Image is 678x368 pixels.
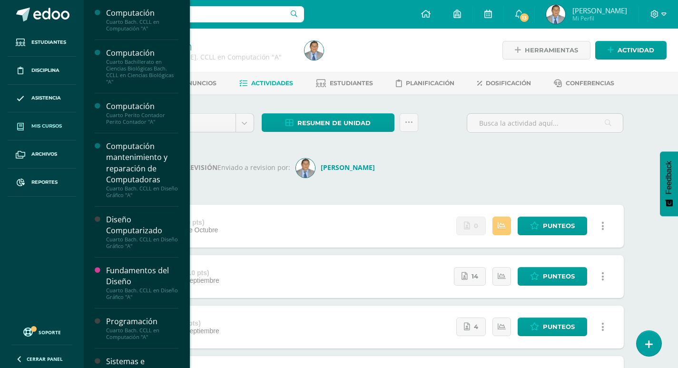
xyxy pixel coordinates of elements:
[8,140,76,169] a: Archivos
[106,101,178,112] div: Computación
[106,236,178,249] div: Cuarto Bach. CCLL en Diseño Gráfico "A"
[8,29,76,57] a: Estudiantes
[139,114,254,132] a: Unidad 4
[106,287,178,300] div: Cuarto Bach. CCLL en Diseño Gráfico "A"
[321,163,375,172] strong: [PERSON_NAME]
[106,141,178,198] a: Computación mantenimiento y reparación de ComputadorasCuarto Bach. CCLL en Diseño Gráfico "A"
[456,217,486,235] a: No se han realizado entregas
[176,226,218,234] span: 09 de Octubre
[106,141,178,185] div: Computación mantenimiento y reparación de Computadoras
[106,8,178,32] a: ComputaciónCuarto Bach. CCLL en Computación "A"
[31,150,57,158] span: Archivos
[518,217,587,235] a: Punteos
[8,85,76,113] a: Asistencia
[106,19,178,32] div: Cuarto Bach. CCLL en Computación "A"
[251,80,293,87] span: Actividades
[502,41,590,60] a: Herramientas
[39,329,61,336] span: Soporte
[660,151,678,216] button: Feedback - Mostrar encuesta
[170,76,216,91] a: Anuncios
[8,112,76,140] a: Mis cursos
[183,80,216,87] span: Anuncios
[11,325,72,338] a: Soporte
[665,161,673,194] span: Feedback
[572,6,627,15] span: [PERSON_NAME]
[106,214,178,236] div: Diseño Computarizado
[296,163,379,172] a: [PERSON_NAME]
[518,267,587,286] a: Punteos
[518,318,587,336] a: Punteos
[543,318,575,336] span: Punteos
[120,39,293,52] h1: Computación
[27,356,63,362] span: Cerrar panel
[396,76,454,91] a: Planificación
[106,265,178,300] a: Fundamentos del DiseñoCuarto Bach. CCLL en Diseño Gráfico "A"
[180,269,209,277] strong: (15.0 pts)
[8,57,76,85] a: Disciplina
[167,327,219,335] span: 12 de Septiembre
[454,267,486,286] a: 14
[477,76,531,91] a: Dosificación
[456,318,486,336] a: 4
[474,318,478,336] span: 4
[106,8,178,19] div: Computación
[31,67,59,74] span: Disciplina
[543,268,575,285] span: Punteos
[106,265,178,287] div: Fundamentos del Diseño
[217,163,290,172] span: Enviado a revision por:
[566,80,614,87] span: Conferencias
[296,159,315,178] img: f8b818247baafcbbe94e73fa2cc48fcf.png
[106,112,178,125] div: Cuarto Perito Contador Perito Contador "A"
[467,114,623,132] input: Busca la actividad aquí...
[106,327,178,340] div: Cuarto Bach. CCLL en Computación "A"
[297,114,371,132] span: Resumen de unidad
[305,41,324,60] img: 219bdcb1a3e4d06700ae7d5ab62fa881.png
[472,268,478,285] span: 14
[31,179,58,186] span: Reportes
[316,76,373,91] a: Estudiantes
[330,80,373,87] span: Estudiantes
[106,59,178,85] div: Cuarto Bachillerato en Ciencias Biológicas Bach. CCLL en Ciencias Biológicas "A"
[8,169,76,197] a: Reportes
[618,41,654,59] span: Actividad
[106,316,178,327] div: Programación
[546,5,565,24] img: 219bdcb1a3e4d06700ae7d5ab62fa881.png
[595,41,667,60] a: Actividad
[106,214,178,249] a: Diseño ComputarizadoCuarto Bach. CCLL en Diseño Gráfico "A"
[31,39,66,46] span: Estudiantes
[106,48,178,85] a: ComputaciónCuarto Bachillerato en Ciencias Biológicas Bach. CCLL en Ciencias Biológicas "A"
[106,185,178,199] div: Cuarto Bach. CCLL en Diseño Gráfico "A"
[239,76,293,91] a: Actividades
[106,48,178,59] div: Computación
[262,113,394,132] a: Resumen de unidad
[120,52,293,61] div: Cuarto Bach. CCLL en Computación 'A'
[525,41,578,59] span: Herramientas
[486,80,531,87] span: Dosificación
[554,76,614,91] a: Conferencias
[167,277,219,284] span: 19 de Septiembre
[106,101,178,125] a: ComputaciónCuarto Perito Contador Perito Contador "A"
[474,217,478,235] span: 0
[31,122,62,130] span: Mis cursos
[572,14,627,22] span: Mi Perfil
[31,94,61,102] span: Asistencia
[90,6,304,22] input: Busca un usuario...
[406,80,454,87] span: Planificación
[519,12,530,23] span: 13
[543,217,575,235] span: Punteos
[106,316,178,340] a: ProgramaciónCuarto Bach. CCLL en Computación "A"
